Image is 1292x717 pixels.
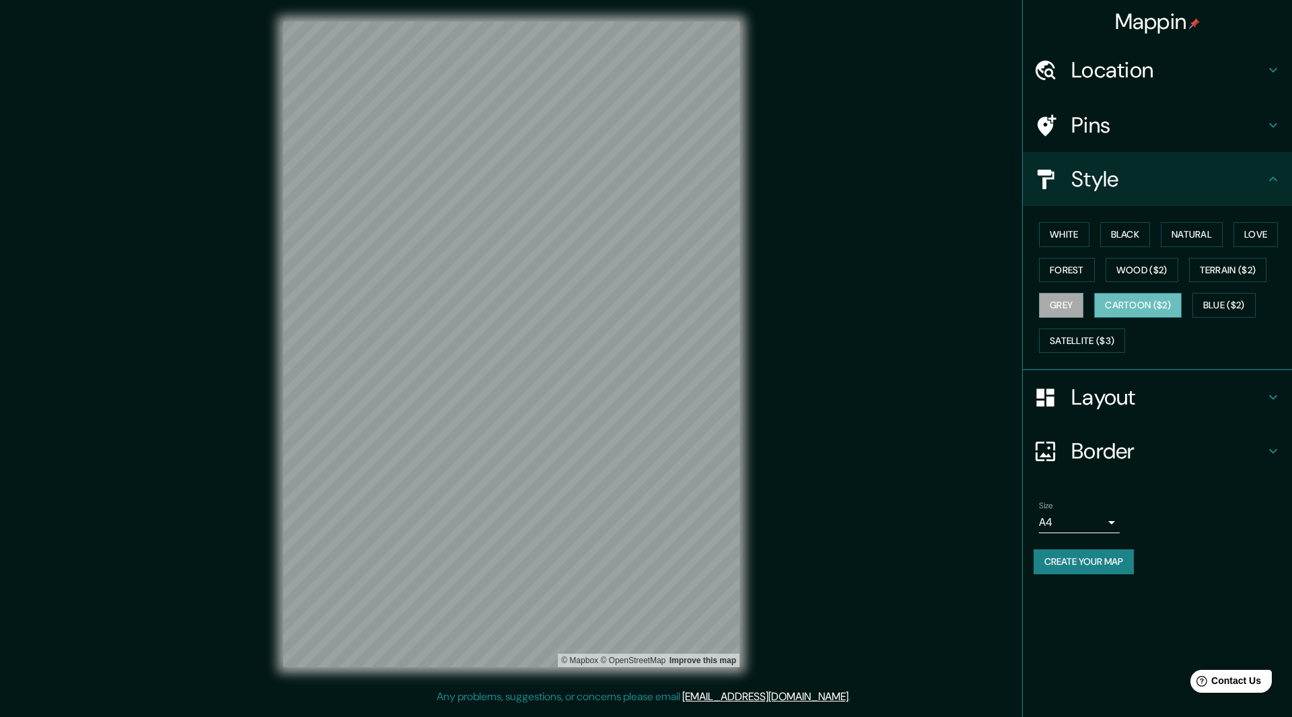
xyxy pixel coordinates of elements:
button: Grey [1039,293,1083,318]
div: . [851,689,853,705]
button: Natural [1161,222,1223,247]
div: Border [1023,424,1292,478]
button: Wood ($2) [1106,258,1178,283]
div: Pins [1023,98,1292,152]
canvas: Map [283,22,740,667]
h4: Location [1071,57,1265,83]
button: White [1039,222,1089,247]
p: Any problems, suggestions, or concerns please email . [437,689,851,705]
iframe: Help widget launcher [1172,664,1277,702]
h4: Style [1071,166,1265,193]
h4: Mappin [1115,8,1200,35]
div: A4 [1039,512,1120,533]
div: . [853,689,855,705]
a: Map feedback [670,656,736,665]
div: Layout [1023,370,1292,424]
div: Style [1023,152,1292,206]
h4: Pins [1071,112,1265,139]
a: OpenStreetMap [600,656,666,665]
button: Forest [1039,258,1095,283]
button: Love [1233,222,1278,247]
label: Size [1039,500,1053,512]
div: Location [1023,43,1292,97]
button: Blue ($2) [1192,293,1256,318]
button: Cartoon ($2) [1094,293,1182,318]
img: pin-icon.png [1189,18,1200,29]
button: Black [1100,222,1151,247]
a: [EMAIL_ADDRESS][DOMAIN_NAME] [682,689,849,704]
h4: Border [1071,438,1265,465]
button: Satellite ($3) [1039,329,1125,353]
button: Terrain ($2) [1189,258,1267,283]
h4: Layout [1071,384,1265,411]
button: Create your map [1034,549,1134,574]
a: Mapbox [561,656,598,665]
